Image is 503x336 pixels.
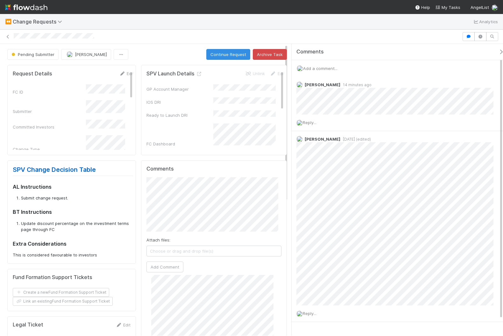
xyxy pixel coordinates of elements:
span: AngelList [471,5,489,10]
li: Update discount percentage on the investment terms page through FC [21,220,134,233]
h3: BT Instructions [13,209,134,215]
div: Submitter [13,108,86,115]
h5: Request Details [13,71,52,77]
span: Change Requests [13,18,65,25]
span: [DATE] (edited) [340,137,371,142]
h5: SPV Launch Details [146,71,202,77]
button: Pending Submitter [7,49,59,60]
h5: Fund Formation Support Tickets [13,274,92,281]
span: Comments [296,49,324,55]
button: Archive Task [253,49,287,60]
span: Choose or drag and drop file(s) [147,246,281,256]
h3: AL Instructions [13,184,134,190]
a: Unlink [245,71,265,76]
button: Link an existingFund Formation Support Ticket [13,297,113,306]
span: Pending Submitter [10,52,54,57]
label: Attach files: [146,237,170,243]
span: 14 minutes ago [340,82,372,87]
div: Committed Investors [13,124,86,130]
span: [PERSON_NAME] [305,82,340,87]
img: avatar_aa70801e-8de5-4477-ab9d-eb7c67de69c1.png [67,51,73,58]
button: [PERSON_NAME] [61,49,111,60]
a: SPV Change Decision Table [13,166,96,173]
a: My Tasks [435,4,460,10]
h5: Comments [146,166,281,172]
span: Reply... [303,311,316,316]
div: Ready to Launch DRI [146,112,213,118]
div: FC Dashboard [146,141,213,147]
span: My Tasks [435,5,460,10]
div: Help [415,4,430,10]
li: Submit change request. [21,195,134,201]
span: ⏪ [5,19,11,24]
span: [PERSON_NAME] [75,52,107,57]
span: Reply... [303,120,316,125]
img: logo-inverted-e16ddd16eac7371096b0.svg [5,2,47,13]
img: avatar_eed832e9-978b-43e4-b51e-96e46fa5184b.png [296,311,303,317]
div: FC ID [13,89,86,95]
img: avatar_eed832e9-978b-43e4-b51e-96e46fa5184b.png [296,120,303,126]
h3: Extra Considerations [13,241,134,247]
a: Edit [270,71,285,76]
img: avatar_aa70801e-8de5-4477-ab9d-eb7c67de69c1.png [296,136,303,142]
span: Add a comment... [303,66,337,71]
img: avatar_eed832e9-978b-43e4-b51e-96e46fa5184b.png [297,65,303,72]
h5: Legal Ticket [13,322,43,328]
a: Edit [116,322,131,327]
button: Continue Request [206,49,250,60]
a: Edit [119,71,134,76]
img: avatar_aa70801e-8de5-4477-ab9d-eb7c67de69c1.png [296,81,303,88]
div: Change Type [13,146,86,152]
button: Add Comment [146,262,183,272]
button: Create a newFund Formation Support Ticket [13,288,109,297]
a: Analytics [473,18,498,25]
span: [PERSON_NAME] [305,136,340,142]
p: This is considered favourable to investors [13,252,134,258]
div: IOS DRI [146,99,213,105]
div: GP Account Manager [146,86,213,92]
img: avatar_eed832e9-978b-43e4-b51e-96e46fa5184b.png [492,4,498,11]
